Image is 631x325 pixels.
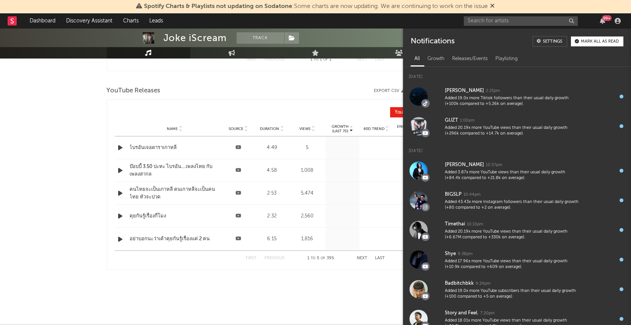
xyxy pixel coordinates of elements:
[480,311,495,316] div: 7:20pm
[265,256,285,260] button: Previous
[130,163,220,178] a: บ๊อบบี้ 3.50 ปะทะ ไบรอัน....เพลงไทย กับ เพลงสากล
[291,190,324,197] div: 5,474
[445,170,579,181] div: Added 3.87x more YouTube views than their usual daily growth (+84.4k compared to +21.8k on average).
[533,36,567,47] a: Settings
[291,235,324,243] div: 1,816
[144,3,293,10] span: Spotify Charts & Playlists not updating on Sodatone
[464,16,578,26] input: Search for artists
[445,190,462,199] div: BIGSLP
[311,257,316,260] span: to
[581,40,619,44] div: Mark all as read
[445,86,484,95] div: [PERSON_NAME]
[118,13,144,29] a: Charts
[24,13,61,29] a: Dashboard
[130,235,220,243] a: อย่าบอกนะว่าเค้าคุยกันรู้เรื่องแค่ 2 คน
[164,32,227,44] div: Joke iScream
[395,167,431,174] div: 2.28 %
[323,58,328,61] span: of
[130,186,220,201] a: คนไทยจะเป็นเกาหลี คนเกาหลีจะเป็นคนไทย หัวจะปวด
[403,141,631,156] div: [DATE]
[403,67,631,82] div: [DATE]
[445,309,478,318] div: Story and Feel.
[395,110,429,115] span: YouTube Videos
[246,57,257,62] button: First
[403,82,631,111] a: [PERSON_NAME]2:25pmAdded 19.0x more Tiktok followers than their usual daily growth (+100k compare...
[460,118,474,124] div: 1:00am
[144,13,168,29] a: Leads
[246,256,257,260] button: First
[61,13,118,29] a: Discovery Assistant
[486,88,500,94] div: 2:25pm
[445,258,579,270] div: Added 17.96x more YouTube views than their usual daily growth (+10.9k compared to +609 on average).
[424,52,448,65] div: Growth
[448,52,492,65] div: Releases/Events
[395,190,431,197] div: 5.46 %
[332,124,349,129] p: Growth
[445,199,579,211] div: Added 43.43x more Instagram followers than their usual daily growth (+80 compared to +2 on average).
[403,245,631,274] a: Shye9:38pmAdded 17.96x more YouTube views than their usual daily growth (+10.9k compared to +609 ...
[403,274,631,304] a: Badbitchbkk9:24pmAdded 19.0x more YouTube subscribers than their usual daily growth (+100 compare...
[445,125,579,137] div: Added 20.19x more YouTube views than their usual daily growth (+296k compared to +14.7k on average).
[332,129,349,133] p: (Last 7d)
[375,57,385,62] button: Last
[375,256,385,260] button: Last
[229,127,244,131] span: Source
[492,52,522,65] div: Playlisting
[130,212,220,220] a: คุยกันรู้เรื่องกี่โมง
[445,95,579,107] div: Added 19.0x more Tiktok followers than their usual daily growth (+100k compared to +5.26k on aver...
[374,89,406,93] button: Export CSV
[445,220,465,229] div: Timethai
[445,288,579,300] div: Added 19.0x more YouTube subscribers than their usual daily growth (+100 compared to +5 on average).
[602,15,612,21] div: 99 +
[260,127,279,131] span: Duration
[299,127,310,131] span: Views
[543,40,562,44] div: Settings
[291,212,324,220] div: 2,560
[445,249,456,258] div: Shye
[403,215,631,245] a: Timethai10:10pmAdded 20.19x more YouTube views than their usual daily growth (+6.67M compared to ...
[357,256,368,260] button: Next
[600,18,605,24] button: 99+
[321,257,326,260] span: of
[257,144,287,152] div: 4:49
[395,124,427,133] span: Engagement Ratio
[395,110,441,115] span: ( 354 )
[395,212,431,220] div: 3.95 %
[476,281,490,287] div: 9:24pm
[237,32,284,44] button: Track
[130,144,220,152] a: ไบรอันเจอดาราเกาหลี
[357,57,368,62] button: Next
[458,251,473,257] div: 9:38pm
[107,86,161,95] span: YouTube Releases
[257,190,287,197] div: 2:53
[364,127,384,131] span: 60D Trend
[467,222,483,227] div: 10:10pm
[403,185,631,215] a: BIGSLP10:44pmAdded 43.43x more Instagram followers than their usual daily growth (+80 compared to...
[257,167,287,174] div: 4:58
[445,279,474,288] div: Badbitchbkk
[411,36,454,47] div: Notifications
[463,192,481,198] div: 10:44pm
[490,3,495,10] span: Dismiss
[445,116,458,125] div: GUZT
[403,111,631,141] a: GUZT1:00amAdded 20.19x more YouTube views than their usual daily growth (+296k compared to +14.7k...
[390,107,452,117] button: YouTube Videos(354)
[486,162,502,168] div: 10:57pm
[257,235,287,243] div: 6:15
[411,52,424,65] div: All
[571,36,623,46] button: Mark all as read
[395,235,431,243] div: 3.14 %
[403,156,631,185] a: [PERSON_NAME]10:57pmAdded 3.87x more YouTube views than their usual daily growth (+84.4k compared...
[291,167,324,174] div: 1,008
[265,57,285,62] button: Previous
[300,55,342,64] div: 1 1 1
[257,212,287,220] div: 2:32
[395,144,431,152] div: 40.00 %
[167,127,178,131] span: Name
[314,58,318,61] span: to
